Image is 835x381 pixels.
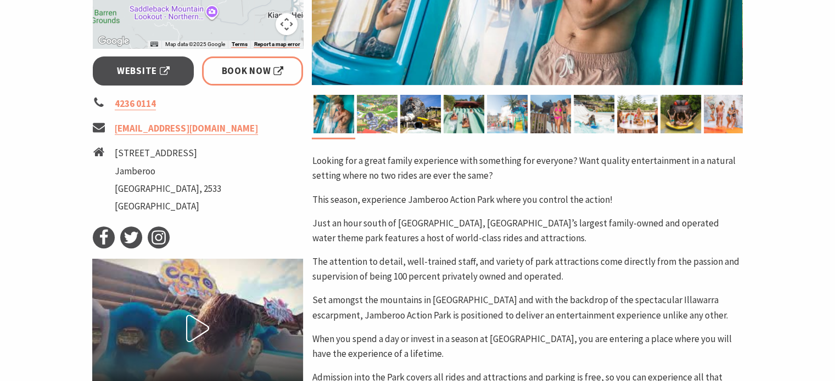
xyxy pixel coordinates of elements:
p: This season, experience Jamberoo Action Park where you control the action! [312,192,742,207]
img: Jamberoo Action Park [487,95,528,133]
a: Report a map error [254,41,300,48]
img: A Truly Hair Raising Experience - The Stinger, only at Jamberoo! [313,95,354,133]
p: Just an hour south of [GEOGRAPHIC_DATA], [GEOGRAPHIC_DATA]’s largest family-owned and operated wa... [312,216,742,246]
p: The attention to detail, well-trained staff, and variety of park attractions come directly from t... [312,254,742,284]
a: 4236 0114 [115,98,156,110]
li: [GEOGRAPHIC_DATA], 2533 [115,181,221,196]
img: only at Jamberoo...where you control the action! [444,95,484,133]
a: Website [93,56,194,86]
img: Drop into the Darkness on The Taipan! [660,95,701,133]
img: The Perfect Storm [400,95,441,133]
a: Book Now [202,56,304,86]
img: Feel The Rush, race your mates - Octo-Racer, only at Jamberoo Action Park [574,95,614,133]
img: Jamberoo...where you control the Action! [530,95,571,133]
a: Open this area in Google Maps (opens a new window) [96,34,132,48]
li: Jamberoo [115,164,221,179]
p: When you spend a day or invest in a season at [GEOGRAPHIC_DATA], you are entering a place where y... [312,332,742,361]
img: Bombora Seafood Bombora Scoop [617,95,658,133]
li: [GEOGRAPHIC_DATA] [115,199,221,214]
p: Looking for a great family experience with something for everyone? Want quality entertainment in ... [312,153,742,183]
button: Keyboard shortcuts [150,41,158,48]
img: Jamberoo Action Park [357,95,397,133]
li: [STREET_ADDRESS] [115,146,221,161]
img: Google [96,34,132,48]
span: Book Now [222,64,284,78]
button: Map camera controls [276,13,298,35]
a: Terms (opens in new tab) [231,41,247,48]
p: Set amongst the mountains in [GEOGRAPHIC_DATA] and with the backdrop of the spectacular Illawarra... [312,293,742,322]
span: Website [117,64,170,78]
a: [EMAIL_ADDRESS][DOMAIN_NAME] [115,122,258,135]
span: Map data ©2025 Google [165,41,225,47]
img: Fun for everyone at Banjo's Billabong [704,95,744,133]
